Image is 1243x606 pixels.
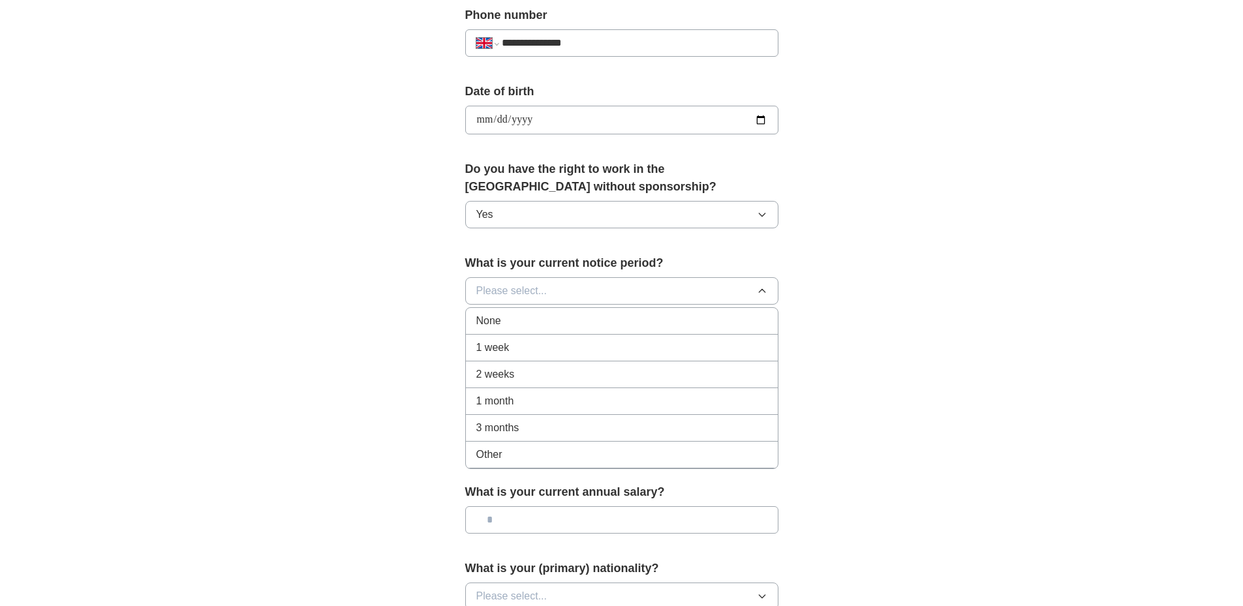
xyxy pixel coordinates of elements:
span: 1 month [476,393,514,409]
span: 1 week [476,340,510,356]
label: What is your (primary) nationality? [465,560,778,577]
span: 2 weeks [476,367,515,382]
button: Please select... [465,277,778,305]
span: 3 months [476,420,519,436]
label: Phone number [465,7,778,24]
label: What is your current annual salary? [465,483,778,501]
label: Do you have the right to work in the [GEOGRAPHIC_DATA] without sponsorship? [465,160,778,196]
span: Yes [476,207,493,222]
span: Please select... [476,588,547,604]
span: None [476,313,501,329]
label: Date of birth [465,83,778,100]
label: What is your current notice period? [465,254,778,272]
span: Other [476,447,502,462]
span: Please select... [476,283,547,299]
button: Yes [465,201,778,228]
